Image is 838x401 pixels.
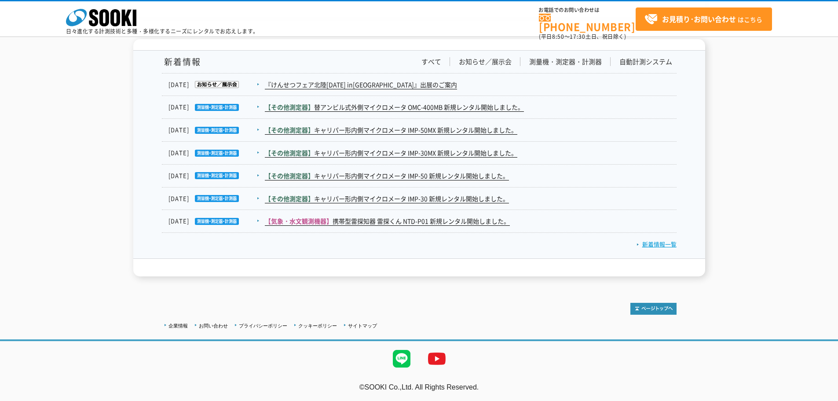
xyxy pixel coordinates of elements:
[189,150,239,157] img: 測量機・測定器・計測器
[168,125,264,135] dt: [DATE]
[539,14,636,32] a: [PHONE_NUMBER]
[637,240,677,248] a: 新着情報一覧
[189,172,239,179] img: 測量機・測定器・計測器
[265,171,314,180] span: 【その他測定器】
[421,57,441,66] a: すべて
[265,80,457,89] a: 『けんせつフェア北陸[DATE] in[GEOGRAPHIC_DATA]』出展のご案内
[265,125,314,134] span: 【その他測定器】
[265,171,509,180] a: 【その他測定器】キャリパー形内側マイクロメータ IMP-50 新規レンタル開始しました。
[619,57,672,66] a: 自動計測システム
[265,125,517,135] a: 【その他測定器】キャリパー形内側マイクロメータ IMP-50MX 新規レンタル開始しました。
[662,14,736,24] strong: お見積り･お問い合わせ
[199,323,228,328] a: お問い合わせ
[539,7,636,13] span: お電話でのお問い合わせは
[644,13,762,26] span: はこちら
[189,81,239,88] img: お知らせ／展示会
[265,194,314,203] span: 【その他測定器】
[804,392,838,400] a: テストMail
[168,80,264,89] dt: [DATE]
[384,341,419,376] img: LINE
[265,217,510,226] a: 【気象・水文観測機器】携帯型雷探知器 雷探くん NTD-P01 新規レンタル開始しました。
[265,103,524,112] a: 【その他測定器】替アンビル式外側マイクロメータ OMC-400MB 新規レンタル開始しました。
[189,195,239,202] img: 測量機・測定器・計測器
[168,323,188,328] a: 企業情報
[189,104,239,111] img: 測量機・測定器・計測器
[298,323,337,328] a: クッキーポリシー
[419,341,454,376] img: YouTube
[552,33,564,40] span: 8:50
[265,217,333,225] span: 【気象・水文観測機器】
[189,127,239,134] img: 測量機・測定器・計測器
[168,217,264,226] dt: [DATE]
[265,148,517,158] a: 【その他測定器】キャリパー形内側マイクロメータ IMP-30MX 新規レンタル開始しました。
[348,323,377,328] a: サイトマップ
[265,103,314,111] span: 【その他測定器】
[630,303,677,315] img: トップページへ
[168,148,264,158] dt: [DATE]
[168,103,264,112] dt: [DATE]
[239,323,287,328] a: プライバシーポリシー
[265,194,509,203] a: 【その他測定器】キャリパー形内側マイクロメータ IMP-30 新規レンタル開始しました。
[529,57,602,66] a: 測量機・測定器・計測器
[168,171,264,180] dt: [DATE]
[66,29,259,34] p: 日々進化する計測技術と多種・多様化するニーズにレンタルでお応えします。
[189,218,239,225] img: 測量機・測定器・計測器
[539,33,626,40] span: (平日 ～ 土日、祝日除く)
[162,57,201,66] h1: 新着情報
[459,57,512,66] a: お知らせ／展示会
[570,33,586,40] span: 17:30
[636,7,772,31] a: お見積り･お問い合わせはこちら
[265,148,314,157] span: 【その他測定器】
[168,194,264,203] dt: [DATE]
